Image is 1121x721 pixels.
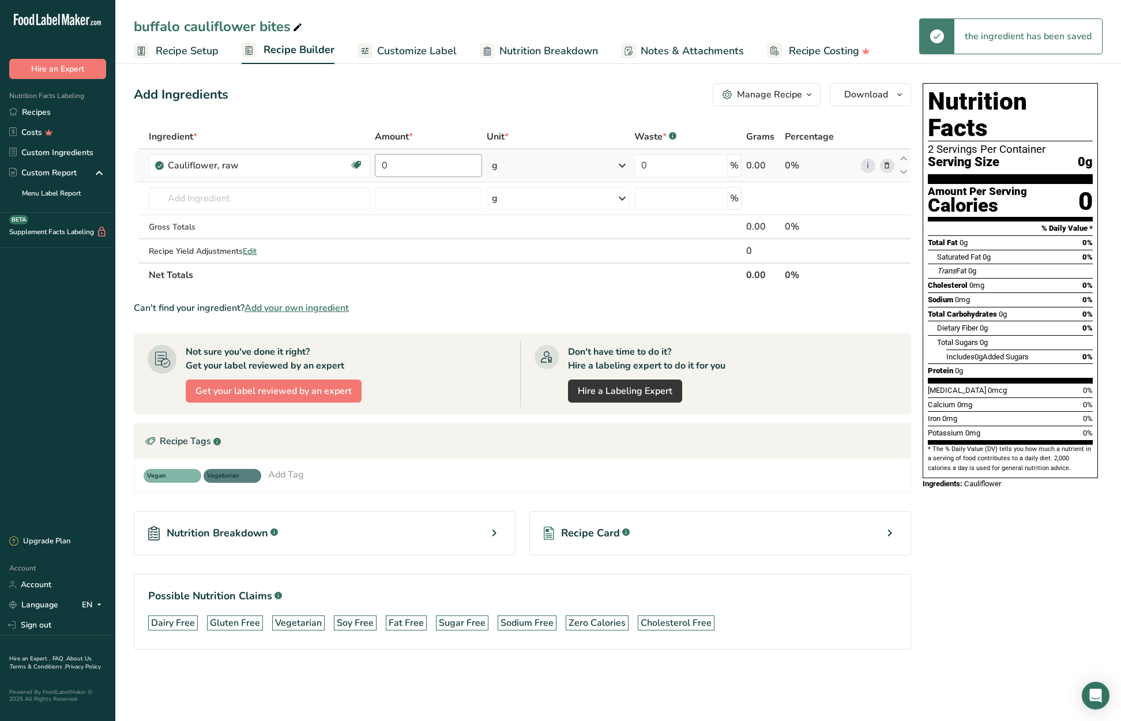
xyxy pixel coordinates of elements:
div: 0 [1078,186,1093,217]
button: Manage Recipe [713,83,821,106]
span: 0% [1082,238,1093,247]
a: Recipe Builder [242,37,334,65]
span: 0% [1082,295,1093,304]
span: 0% [1082,310,1093,318]
span: Ingredients: [923,479,962,488]
span: 0mg [957,400,972,409]
span: Recipe Builder [264,42,334,58]
div: EN [82,598,106,612]
span: Potassium [928,429,964,437]
button: Download [830,83,911,106]
span: Total Sugars [937,338,978,347]
div: Open Intercom Messenger [1082,682,1109,709]
span: Dietary Fiber [937,324,978,332]
span: 0% [1083,414,1093,423]
div: 0% [785,159,856,172]
div: Powered By FoodLabelMaker © 2025 All Rights Reserved [9,689,106,703]
h1: Possible Nutrition Claims [148,588,897,604]
div: Custom Report [9,167,77,179]
span: 0% [1083,429,1093,437]
div: Not sure you've done it right? Get your label reviewed by an expert [186,345,344,373]
div: Don't have time to do it? Hire a labeling expert to do it for you [568,345,725,373]
div: Amount Per Serving [928,186,1027,197]
div: g [492,191,498,205]
button: Get your label reviewed by an expert [186,380,362,403]
span: 0g [980,324,988,332]
span: Vegeterian [207,471,247,481]
a: Language [9,595,58,615]
span: Nutrition Breakdown [499,43,598,59]
span: Serving Size [928,155,999,170]
span: Iron [928,414,941,423]
span: 0% [1083,386,1093,395]
span: Nutrition Breakdown [167,525,268,541]
th: 0.00 [744,262,783,287]
a: FAQ . [52,655,66,663]
h1: Nutrition Facts [928,88,1093,141]
span: 0g [968,266,976,275]
div: Soy Free [337,616,374,630]
span: 0g [955,366,963,375]
span: Ingredient [149,130,197,144]
div: Zero Calories [569,616,626,630]
span: Cauliflower [964,479,1001,488]
span: Protein [928,366,953,375]
div: Cholesterol Free [641,616,712,630]
span: 0% [1082,352,1093,361]
span: 0g [983,253,991,261]
span: 0% [1082,324,1093,332]
div: 0 [746,244,780,258]
span: 0g [975,352,983,361]
div: Recipe Yield Adjustments [149,245,370,257]
div: the ingredient has been saved [954,19,1102,54]
span: Get your label reviewed by an expert [195,384,352,398]
a: Nutrition Breakdown [480,38,598,64]
div: Cauliflower, raw [168,159,312,172]
div: Waste [634,130,676,144]
span: 0g [999,310,1007,318]
a: Terms & Conditions . [10,663,65,671]
span: Total Carbohydrates [928,310,997,318]
span: Recipe Setup [156,43,219,59]
div: Sugar Free [439,616,486,630]
input: Add Ingredient [149,187,370,210]
span: 0% [1082,281,1093,290]
div: BETA [9,215,28,224]
section: % Daily Value * [928,221,1093,235]
span: 0% [1082,253,1093,261]
div: 0.00 [746,220,780,234]
span: Total Fat [928,238,958,247]
span: 0% [1083,400,1093,409]
div: Dairy Free [151,616,195,630]
a: i [861,159,875,173]
button: Hire an Expert [9,59,106,79]
span: Saturated Fat [937,253,981,261]
div: 0.00 [746,159,780,172]
div: Fat Free [389,616,424,630]
a: Hire a Labeling Expert [568,380,682,403]
a: Hire an Expert . [9,655,50,663]
span: Download [844,88,888,102]
span: Edit [243,246,257,257]
span: Calcium [928,400,956,409]
a: Recipe Costing [767,38,870,64]
th: Net Totals [146,262,744,287]
a: Customize Label [358,38,457,64]
div: Add Tag [268,468,304,482]
div: Calories [928,197,1027,214]
span: Unit [487,130,509,144]
span: Grams [746,130,774,144]
span: Recipe Costing [789,43,859,59]
a: About Us . [9,655,92,671]
th: 0% [783,262,859,287]
div: buffalo cauliflower bites [134,16,304,37]
i: Trans [937,266,956,275]
span: 0mcg [988,386,1007,395]
div: Recipe Tags [134,424,911,459]
span: Fat [937,266,966,275]
span: 0mg [955,295,970,304]
a: Notes & Attachments [621,38,744,64]
div: Can't find your ingredient? [134,301,911,315]
div: 0% [785,220,856,234]
span: Cholesterol [928,281,968,290]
